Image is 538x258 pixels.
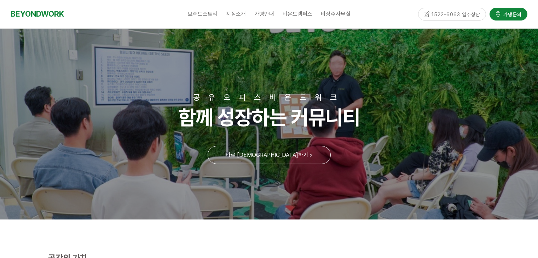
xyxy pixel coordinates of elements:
a: BEYONDWORK [11,7,64,20]
a: 가맹안내 [250,5,278,23]
span: 비상주사무실 [321,11,351,17]
a: 지점소개 [222,5,250,23]
span: 가맹안내 [254,11,274,17]
span: 비욘드캠퍼스 [283,11,312,17]
a: 비욘드캠퍼스 [278,5,317,23]
a: 브랜드스토리 [184,5,222,23]
a: 비상주사무실 [317,5,355,23]
span: 지점소개 [226,11,246,17]
span: 브랜드스토리 [188,11,218,17]
span: 가맹문의 [501,10,522,17]
a: 가맹문의 [490,7,527,19]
